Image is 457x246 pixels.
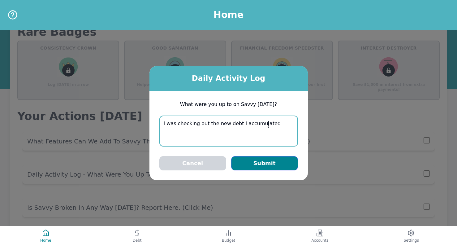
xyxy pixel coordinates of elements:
[149,73,308,83] h2: Daily Activity Log
[40,238,51,243] span: Home
[404,238,419,243] span: Settings
[7,10,18,20] button: Help
[213,9,244,20] h1: Home
[183,226,274,246] button: Budget
[366,226,457,246] button: Settings
[91,226,183,246] button: Debt
[133,238,142,243] span: Debt
[159,101,298,108] p: What were you up to on Savvy [DATE]?
[312,238,329,243] span: Accounts
[159,156,226,170] button: Cancel
[274,226,365,246] button: Accounts
[222,238,235,243] span: Budget
[231,156,298,170] button: Submit
[159,116,298,147] textarea: I was checking out the new debt I accumulated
